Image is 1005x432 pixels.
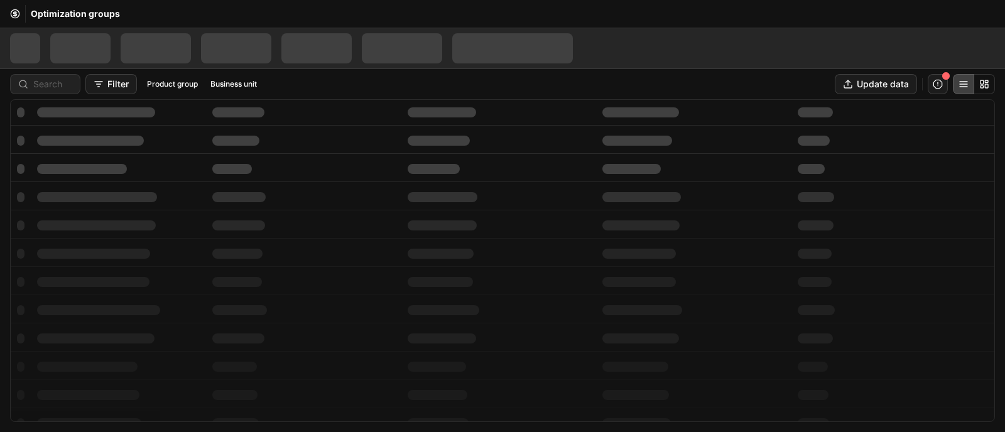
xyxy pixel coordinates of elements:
button: Filter [85,74,137,94]
span: Optimization groups [31,8,120,20]
button: Product group [142,77,203,92]
button: Business unit [205,77,262,92]
button: Update data [835,74,917,94]
nav: breadcrumb [31,8,120,20]
input: Search [33,78,72,90]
